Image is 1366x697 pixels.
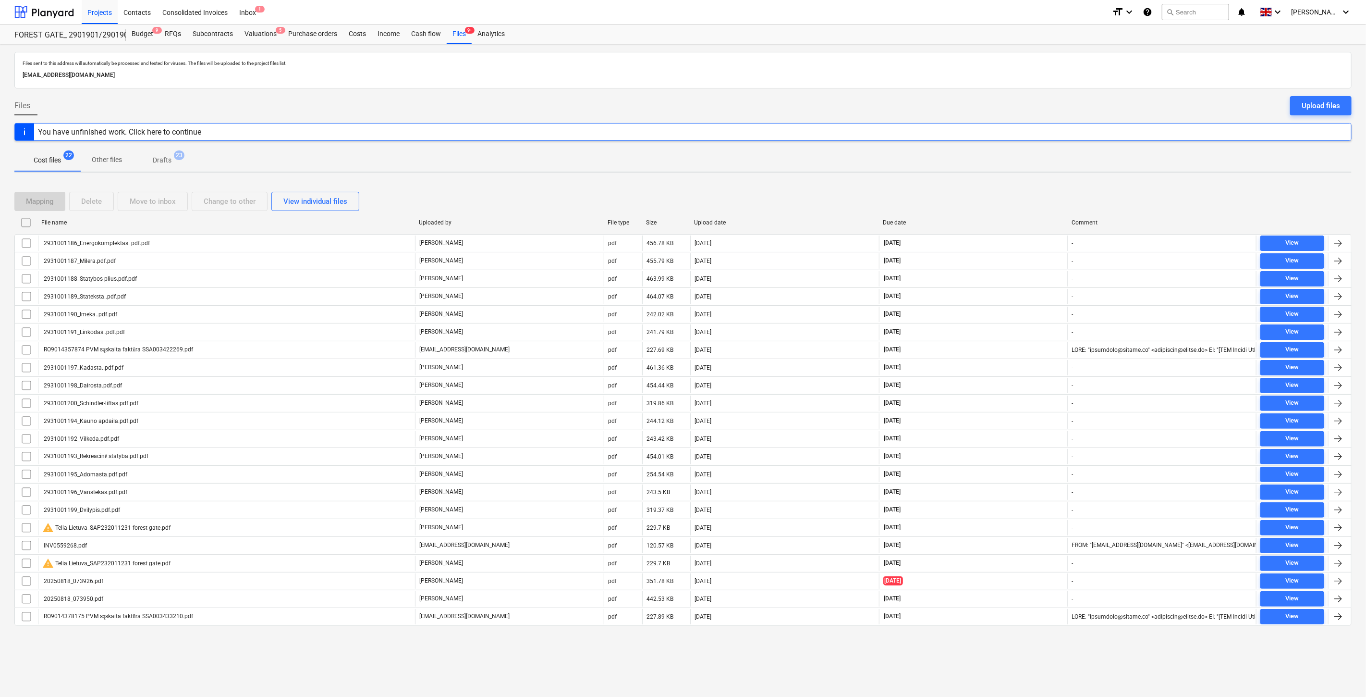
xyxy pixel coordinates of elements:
[608,400,617,407] div: pdf
[42,382,122,389] div: 2931001198_Dairosta.pdf.pdf
[1260,467,1324,482] button: View
[1286,291,1299,302] div: View
[1072,329,1073,336] div: -
[1286,237,1299,249] div: View
[608,275,617,282] div: pdf
[608,293,617,300] div: pdf
[419,506,463,514] p: [PERSON_NAME]
[695,613,711,620] div: [DATE]
[282,25,343,44] a: Purchase orders
[608,560,617,567] div: pdf
[646,471,673,478] div: 254.54 KB
[419,310,463,318] p: [PERSON_NAME]
[419,452,463,461] p: [PERSON_NAME]
[1123,6,1135,18] i: keyboard_arrow_down
[419,346,510,354] p: [EMAIL_ADDRESS][DOMAIN_NAME]
[1072,471,1073,478] div: -
[695,400,711,407] div: [DATE]
[419,257,463,265] p: [PERSON_NAME]
[174,150,184,160] span: 23
[695,364,711,371] div: [DATE]
[1166,8,1174,16] span: search
[646,436,673,442] div: 243.42 KB
[646,293,673,300] div: 464.07 KB
[1286,433,1299,444] div: View
[1260,236,1324,251] button: View
[23,60,1343,66] p: Files sent to this address will automatically be processed and tested for viruses. The files will...
[646,578,673,585] div: 351.78 KB
[883,219,1064,226] div: Due date
[1286,558,1299,569] div: View
[1291,8,1339,16] span: [PERSON_NAME]
[883,310,902,318] span: [DATE]
[239,25,282,44] div: Valuations
[1286,522,1299,533] div: View
[646,240,673,247] div: 456.78 KB
[1260,485,1324,500] button: View
[646,258,673,264] div: 455.79 KB
[1260,449,1324,464] button: View
[1272,6,1283,18] i: keyboard_arrow_down
[1286,362,1299,373] div: View
[42,489,127,496] div: 2931001196_Vanstekas.pdf.pdf
[1072,219,1253,226] div: Comment
[608,382,617,389] div: pdf
[1318,651,1366,697] iframe: Chat Widget
[126,25,159,44] div: Budget
[1072,275,1073,282] div: -
[883,435,902,443] span: [DATE]
[1260,253,1324,269] button: View
[419,417,463,425] p: [PERSON_NAME]
[695,293,711,300] div: [DATE]
[419,559,463,567] p: [PERSON_NAME]
[419,523,463,532] p: [PERSON_NAME]
[1286,611,1299,622] div: View
[1286,593,1299,604] div: View
[608,240,617,247] div: pdf
[187,25,239,44] a: Subcontracts
[92,155,122,165] p: Other files
[34,155,61,165] p: Cost files
[255,6,265,12] span: 1
[608,258,617,264] div: pdf
[883,523,902,532] span: [DATE]
[695,524,711,531] div: [DATE]
[646,453,673,460] div: 454.01 KB
[1286,326,1299,337] div: View
[419,612,510,621] p: [EMAIL_ADDRESS][DOMAIN_NAME]
[1260,271,1324,286] button: View
[695,453,711,460] div: [DATE]
[419,363,463,372] p: [PERSON_NAME]
[1260,324,1324,340] button: View
[14,100,30,112] span: Files
[1072,453,1073,460] div: -
[405,25,447,44] a: Cash flow
[883,470,902,478] span: [DATE]
[883,292,902,300] span: [DATE]
[42,240,150,247] div: 2931001186_Energokomplektas. pdf.pdf
[695,507,711,513] div: [DATE]
[1112,6,1123,18] i: format_size
[646,524,670,531] div: 229.7 KB
[646,364,673,371] div: 461.36 KB
[41,219,411,226] div: File name
[1072,400,1073,407] div: -
[608,311,617,318] div: pdf
[42,558,171,569] div: Telia Lietuva_SAP232011231 forest gate.pdf
[42,596,103,602] div: 20250818_073950.pdf
[695,258,711,264] div: [DATE]
[42,436,119,442] div: 2931001192_Vilkeda.pdf.pdf
[695,347,711,353] div: [DATE]
[883,612,902,621] span: [DATE]
[646,489,670,496] div: 243.5 KB
[271,192,359,211] button: View individual files
[883,576,903,585] span: [DATE]
[126,25,159,44] a: Budget9
[646,329,673,336] div: 241.79 KB
[447,25,472,44] div: Files
[1286,398,1299,409] div: View
[646,275,673,282] div: 463.99 KB
[646,560,670,567] div: 229.7 KB
[1072,436,1073,442] div: -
